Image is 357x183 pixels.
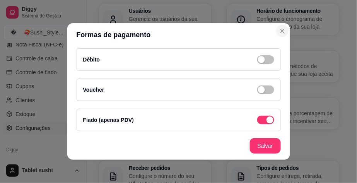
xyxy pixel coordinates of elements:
button: Salvar [250,138,281,154]
header: Formas de pagamento [67,23,290,46]
label: Débito [83,56,100,63]
button: Close [276,25,289,37]
label: Fiado (apenas PDV) [83,117,134,123]
label: Voucher [83,87,104,93]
